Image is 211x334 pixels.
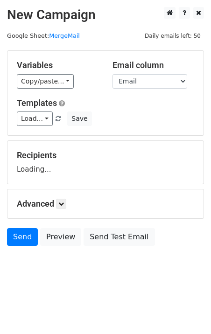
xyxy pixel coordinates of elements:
[17,60,98,70] h5: Variables
[49,32,80,39] a: MergeMail
[17,111,53,126] a: Load...
[17,98,57,108] a: Templates
[17,150,194,160] h5: Recipients
[7,228,38,246] a: Send
[84,228,155,246] a: Send Test Email
[7,32,80,39] small: Google Sheet:
[113,60,194,70] h5: Email column
[40,228,81,246] a: Preview
[141,31,204,41] span: Daily emails left: 50
[17,150,194,174] div: Loading...
[17,74,74,89] a: Copy/paste...
[17,199,194,209] h5: Advanced
[141,32,204,39] a: Daily emails left: 50
[7,7,204,23] h2: New Campaign
[67,111,91,126] button: Save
